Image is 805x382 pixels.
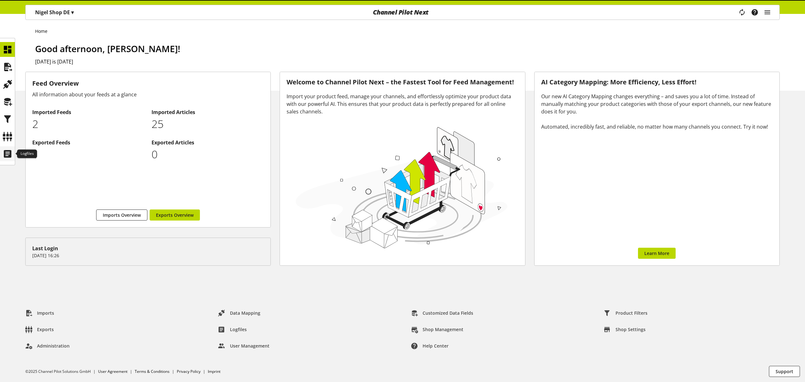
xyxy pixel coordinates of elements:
[152,116,264,132] p: 25
[177,369,201,374] a: Privacy Policy
[37,326,54,333] span: Exports
[20,307,59,319] a: Imports
[20,340,75,352] a: Administration
[423,343,449,349] span: Help center
[135,369,170,374] a: Terms & Conditions
[37,343,70,349] span: Administration
[423,326,463,333] span: Shop Management
[599,324,651,335] a: Shop Settings
[406,307,478,319] a: Customized Data Fields
[287,93,518,115] div: Import your product feed, manage your channels, and effortlessly optimize your product data with ...
[152,108,264,116] h2: Imported Articles
[150,209,200,221] a: Exports Overview
[96,209,147,221] a: Imports Overview
[32,79,264,88] h3: Feed Overview
[769,366,800,377] button: Support
[616,326,646,333] span: Shop Settings
[103,212,141,218] span: Imports Overview
[35,9,74,16] p: Nigel Shop DE
[776,368,793,375] span: Support
[32,252,264,259] p: [DATE] 16:26
[287,79,518,86] h3: Welcome to Channel Pilot Next – the Fastest Tool for Feed Management!
[32,108,145,116] h2: Imported Feeds
[599,307,653,319] a: Product Filters
[32,245,264,252] div: Last Login
[71,9,74,16] span: ▾
[616,310,647,316] span: Product Filters
[32,116,145,132] p: 2
[17,149,37,158] div: Logfiles
[230,326,247,333] span: Logfiles
[152,139,264,146] h2: Exported Articles
[541,79,773,86] h3: AI Category Mapping: More Efficiency, Less Effort!
[638,248,676,259] a: Learn More
[156,212,194,218] span: Exports Overview
[37,310,54,316] span: Imports
[32,139,145,146] h2: Exported Feeds
[35,58,780,65] h2: [DATE] is [DATE]
[230,310,260,316] span: Data Mapping
[213,324,252,335] a: Logfiles
[541,93,773,130] div: Our new AI Category Mapping changes everything – and saves you a lot of time. Instead of manually...
[208,369,220,374] a: Imprint
[152,146,264,162] p: 0
[32,91,264,98] div: All information about your feeds at a glance
[25,369,98,374] li: ©2025 Channel Pilot Solutions GmbH
[423,310,473,316] span: Customized Data Fields
[293,123,510,251] img: 78e1b9dcff1e8392d83655fcfc870417.svg
[406,324,468,335] a: Shop Management
[35,43,180,55] span: Good afternoon, [PERSON_NAME]!
[406,340,454,352] a: Help center
[20,324,59,335] a: Exports
[98,369,127,374] a: User Agreement
[644,250,669,257] span: Learn More
[25,5,780,20] nav: main navigation
[213,307,265,319] a: Data Mapping
[32,146,145,162] p: 1
[230,343,269,349] span: User Management
[213,340,275,352] a: User Management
